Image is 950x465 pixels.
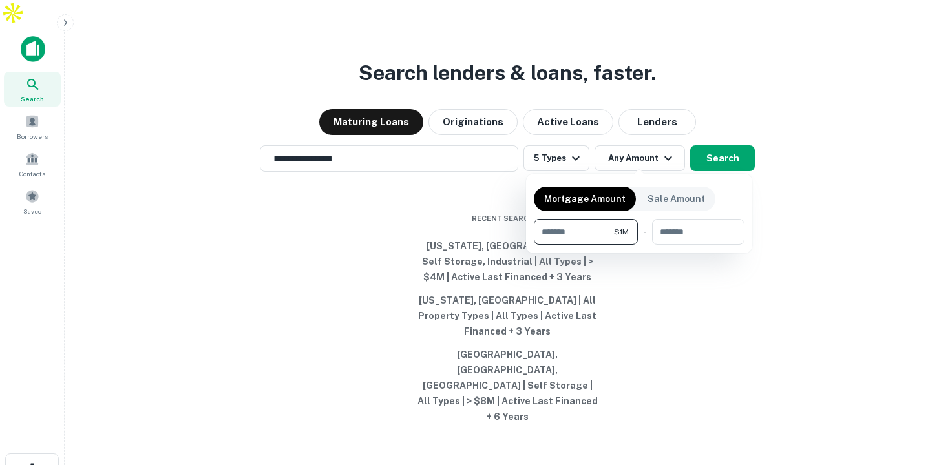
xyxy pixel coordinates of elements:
[544,192,626,206] p: Mortgage Amount
[643,219,647,245] div: -
[648,192,705,206] p: Sale Amount
[885,362,950,424] iframe: Chat Widget
[614,226,629,238] span: $1M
